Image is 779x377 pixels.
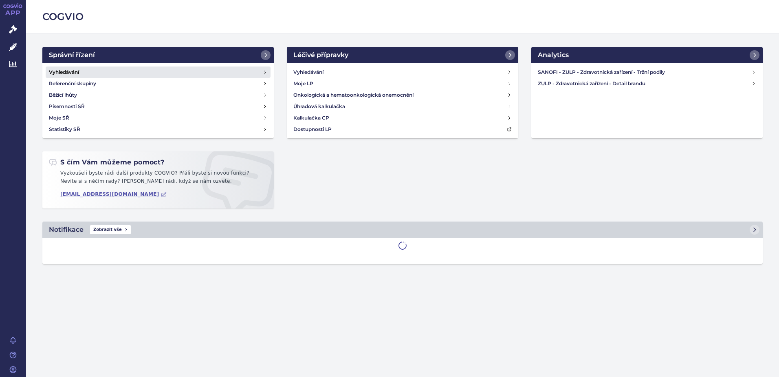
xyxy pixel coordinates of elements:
h4: Moje SŘ [49,114,69,122]
a: Písemnosti SŘ [46,101,271,112]
h4: Kalkulačka CP [293,114,329,122]
h4: Moje LP [293,80,313,88]
h4: Vyhledávání [49,68,79,76]
a: Referenční skupiny [46,78,271,89]
p: Vyzkoušeli byste rádi další produkty COGVIO? Přáli byste si novou funkci? Nevíte si s něčím rady?... [49,169,267,188]
a: Moje LP [290,78,515,89]
a: SANOFI - ZULP - Zdravotnická zařízení - Tržní podíly [535,67,759,78]
h2: COGVIO [42,10,763,24]
h4: Onkologická a hematoonkologická onemocnění [293,91,414,99]
a: Úhradová kalkulačka [290,101,515,112]
h4: Statistiky SŘ [49,125,80,133]
a: Léčivé přípravky [287,47,518,63]
h4: Dostupnosti LP [293,125,332,133]
h4: Vyhledávání [293,68,323,76]
h2: Analytics [538,50,569,60]
span: Zobrazit vše [90,225,131,234]
a: [EMAIL_ADDRESS][DOMAIN_NAME] [60,191,167,197]
a: Vyhledávání [290,67,515,78]
a: NotifikaceZobrazit vše [42,222,763,238]
h4: Referenční skupiny [49,80,96,88]
a: Moje SŘ [46,112,271,124]
a: Správní řízení [42,47,274,63]
h2: Správní řízení [49,50,95,60]
h2: Notifikace [49,225,84,235]
h4: Úhradová kalkulačka [293,102,345,111]
a: Analytics [531,47,763,63]
h4: SANOFI - ZULP - Zdravotnická zařízení - Tržní podíly [538,68,751,76]
h4: Písemnosti SŘ [49,102,85,111]
a: ZULP - Zdravotnická zařízení - Detail brandu [535,78,759,89]
a: Běžící lhůty [46,89,271,101]
h2: S čím Vám můžeme pomoct? [49,158,165,167]
h4: Běžící lhůty [49,91,77,99]
a: Dostupnosti LP [290,124,515,135]
h4: ZULP - Zdravotnická zařízení - Detail brandu [538,80,751,88]
a: Kalkulačka CP [290,112,515,124]
h2: Léčivé přípravky [293,50,348,60]
a: Statistiky SŘ [46,124,271,135]
a: Onkologická a hematoonkologická onemocnění [290,89,515,101]
a: Vyhledávání [46,67,271,78]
